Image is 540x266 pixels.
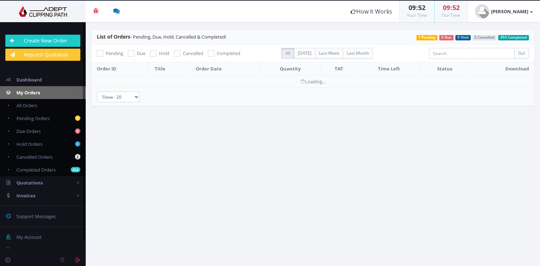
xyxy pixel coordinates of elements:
span: Due [137,50,145,56]
th: Order ID [91,63,149,75]
span: Support Messages [16,213,56,220]
span: 09 [443,3,450,12]
span: 09 [409,3,416,12]
input: Go! [514,48,529,59]
th: Title [149,63,190,75]
span: : [416,3,418,12]
th: Order Date [190,63,260,75]
span: : [450,3,452,12]
span: Pending [106,50,123,56]
label: [DATE] [294,48,315,59]
a: Create New Order [5,35,80,47]
th: Time Left [357,63,420,75]
span: 454 Completed [498,35,529,40]
span: - Pending, Due, Hold, Cancelled & Completed! [97,34,226,40]
b: 454 [71,167,80,172]
span: All Orders [16,102,37,109]
label: Last Week [315,48,343,59]
strong: [PERSON_NAME] [491,8,528,15]
span: Hold [159,50,169,56]
span: My Account [16,234,42,240]
span: 52 [418,3,425,12]
b: 0 [75,128,80,134]
span: Completed Orders [16,167,56,173]
span: Manage Team [16,247,46,253]
span: Completed [217,50,240,56]
small: Our Time [442,12,460,18]
span: 2 Cancelled [472,35,497,40]
span: Cancelled Orders [16,154,52,160]
a: [PERSON_NAME] [468,1,540,22]
label: All [281,48,294,59]
small: Your Time [407,12,427,18]
span: Cancelled [183,50,203,56]
span: My Orders [16,89,40,96]
span: List of Orders [97,33,130,40]
b: 0 [75,141,80,147]
span: 52 [452,3,460,12]
span: 0 Hold [455,35,471,40]
img: Adept Graphics [5,6,80,17]
input: Search [429,48,515,59]
span: Dashboard [16,77,42,83]
b: 2 [75,154,80,159]
span: 1 Pending [416,35,438,40]
label: Last Month [343,48,373,59]
span: Hold Orders [16,141,42,147]
span: Quotations [16,179,43,186]
b: 1 [75,115,80,121]
th: Status [420,63,470,75]
a: How It Works [344,1,399,22]
th: Download [469,63,534,75]
span: Due Orders [16,128,41,134]
th: TAT [321,63,358,75]
span: Invoices [16,192,35,199]
td: Loading... [91,75,534,88]
img: user_default.jpg [475,4,489,19]
span: 0 Due [439,35,454,40]
span: Quantity [280,65,301,72]
a: Request Quotation [5,49,80,61]
span: Pending Orders [16,115,50,122]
